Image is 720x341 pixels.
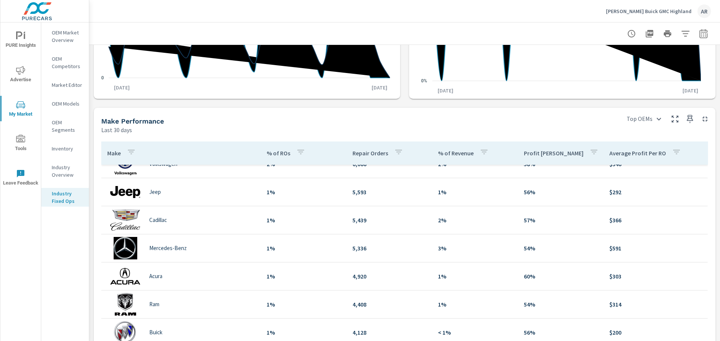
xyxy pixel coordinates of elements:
img: logo-150.png [110,237,140,259]
span: My Market [3,100,39,119]
p: 54% [524,300,598,309]
p: $200 [609,328,702,337]
p: Repair Orders [352,149,388,157]
text: 0 [101,75,104,80]
h5: Make Performance [101,117,164,125]
p: 1% [267,300,340,309]
p: 4,920 [352,272,426,281]
div: OEM Models [41,98,89,109]
div: Industry Overview [41,162,89,180]
p: OEM Competitors [52,55,83,70]
p: Average Profit Per RO [609,149,666,157]
div: AR [697,4,711,18]
p: Ram [149,301,159,308]
p: 1% [267,244,340,253]
p: Industry Overview [52,164,83,179]
p: 5,593 [352,188,426,197]
div: OEM Market Overview [41,27,89,46]
span: Tools [3,135,39,153]
p: % of Revenue [438,149,474,157]
p: Acura [149,273,162,280]
p: 57% [524,216,598,225]
div: OEM Segments [41,117,89,136]
p: Profit [PERSON_NAME] [524,149,583,157]
p: OEM Market Overview [52,29,83,44]
p: OEM Segments [52,119,83,134]
p: [DATE] [432,87,459,94]
p: $366 [609,216,702,225]
p: 5,439 [352,216,426,225]
p: [DATE] [109,84,135,91]
p: 1% [267,328,340,337]
p: Mercedes-Benz [149,245,187,252]
p: 60% [524,272,598,281]
p: Inventory [52,145,83,152]
p: Last 30 days [101,125,132,134]
button: Apply Filters [678,26,693,41]
p: $292 [609,188,702,197]
p: 1% [267,216,340,225]
div: Industry Fixed Ops [41,188,89,207]
p: $314 [609,300,702,309]
img: logo-150.png [110,209,140,231]
button: "Export Report to PDF" [642,26,657,41]
p: Industry Fixed Ops [52,190,83,205]
p: % of ROs [267,149,290,157]
p: [DATE] [366,84,393,91]
span: Leave Feedback [3,169,39,188]
button: Make Fullscreen [669,113,681,125]
p: Buick [149,329,162,336]
div: Inventory [41,143,89,154]
div: OEM Competitors [41,53,89,72]
p: 4,408 [352,300,426,309]
img: logo-150.png [110,293,140,316]
img: logo-150.png [110,181,140,203]
p: [PERSON_NAME] Buick GMC Highland [606,8,691,15]
img: logo-150.png [110,265,140,287]
p: $591 [609,244,702,253]
p: 3% [438,244,512,253]
button: Print Report [660,26,675,41]
span: Advertise [3,66,39,84]
p: [DATE] [677,87,703,94]
p: 4,128 [352,328,426,337]
p: 1% [438,300,512,309]
p: $303 [609,272,702,281]
p: 1% [438,272,512,281]
p: Cadillac [149,217,167,223]
span: PURE Insights [3,31,39,50]
p: 56% [524,188,598,197]
p: 5,336 [352,244,426,253]
p: 54% [524,244,598,253]
p: Market Editor [52,81,83,89]
p: 1% [438,188,512,197]
p: Jeep [149,189,161,195]
div: nav menu [0,22,41,195]
p: < 1% [438,328,512,337]
p: OEM Models [52,100,83,107]
p: 1% [267,272,340,281]
text: 0% [421,78,427,83]
button: Minimize Widget [699,113,711,125]
div: Market Editor [41,79,89,91]
p: 1% [267,188,340,197]
button: Select Date Range [696,26,711,41]
p: 56% [524,328,598,337]
span: Save this to your personalized report [684,113,696,125]
p: Make [107,149,121,157]
p: 2% [438,216,512,225]
div: Top OEMs [622,112,666,125]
